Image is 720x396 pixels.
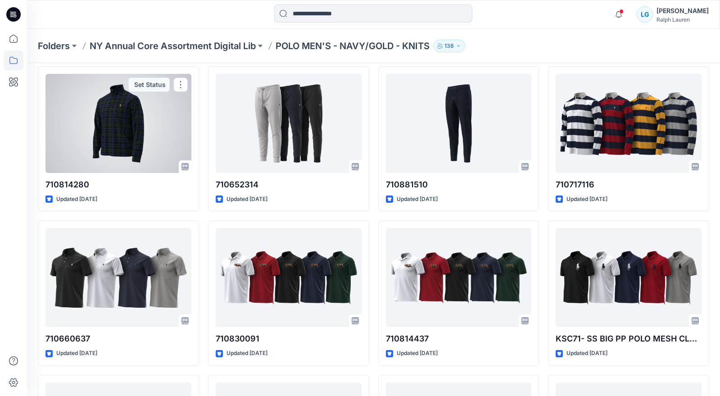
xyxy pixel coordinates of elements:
div: Ralph Lauren [657,16,709,23]
p: 710814437 [386,332,532,345]
a: 710660637 [45,228,191,327]
div: LG [637,6,653,23]
p: Updated [DATE] [226,349,267,358]
div: [PERSON_NAME] [657,5,709,16]
p: KSC71- SS BIG PP POLO MESH CLASSIC [556,332,702,345]
p: 710660637 [45,332,191,345]
p: 710830091 [216,332,362,345]
a: NY Annual Core Assortment Digital Lib [90,40,256,52]
a: 710814437 [386,228,532,327]
p: Updated [DATE] [397,195,438,204]
p: 138 [444,41,454,51]
a: 710814280 [45,74,191,173]
p: 710814280 [45,178,191,191]
p: Updated [DATE] [397,349,438,358]
p: Updated [DATE] [56,195,97,204]
a: 710830091 [216,228,362,327]
p: Updated [DATE] [566,195,607,204]
a: 710717116 [556,74,702,173]
a: 710652314 [216,74,362,173]
p: 710881510 [386,178,532,191]
p: Updated [DATE] [56,349,97,358]
a: Folders [38,40,70,52]
p: 710717116 [556,178,702,191]
a: 710881510 [386,74,532,173]
p: Updated [DATE] [226,195,267,204]
p: 710652314 [216,178,362,191]
p: Updated [DATE] [566,349,607,358]
button: 138 [433,40,465,52]
a: KSC71- SS BIG PP POLO MESH CLASSIC [556,228,702,327]
p: POLO MEN'S - NAVY/GOLD - KNITS [276,40,430,52]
